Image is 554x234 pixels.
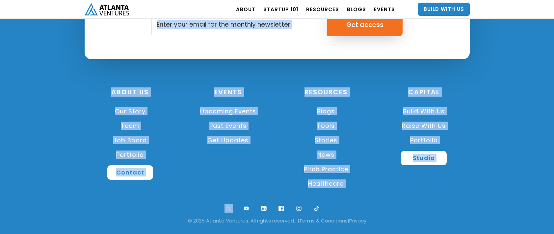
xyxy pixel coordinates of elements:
a: Contact [107,165,153,180]
a: Terms & Conditions [299,217,348,224]
a: Events [214,87,242,100]
img: facebook logo [277,204,286,213]
input: Enter your email for the monthly newsletter [151,13,327,36]
img: linkedin logo [259,204,268,213]
a: News [280,148,372,162]
a: Portfolio [378,133,470,148]
img: youtube symbol [242,204,251,213]
img: tik tok logo [312,204,321,213]
a: Privacy [349,217,366,224]
div: © 2025 Atlanta Ventures. All rights reserved. | | [10,218,544,224]
a: Raise with Us [378,119,470,133]
input: Get access [327,13,403,36]
a: Build with us [378,104,470,119]
a: CAPITAL [408,87,440,100]
a: Job Board [85,133,176,148]
a: Upcoming Events [182,104,274,119]
a: Studio [401,151,447,165]
a: Healthcare [280,176,372,191]
a: Blogs [280,104,372,119]
a: Build With Us [418,3,470,16]
a: Past Events [182,119,274,133]
a: Tools [280,119,372,133]
a: Portfolio [85,148,176,162]
a: Stories [280,133,372,148]
a: Pitch Practice [280,162,372,176]
a: About US [111,87,149,100]
a: Get Updates [182,133,274,148]
a: Our Story [85,104,176,119]
form: Email Form [151,13,403,36]
a: Resources [304,87,348,100]
img: ig symbol [295,204,303,213]
a: Team [85,119,176,133]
